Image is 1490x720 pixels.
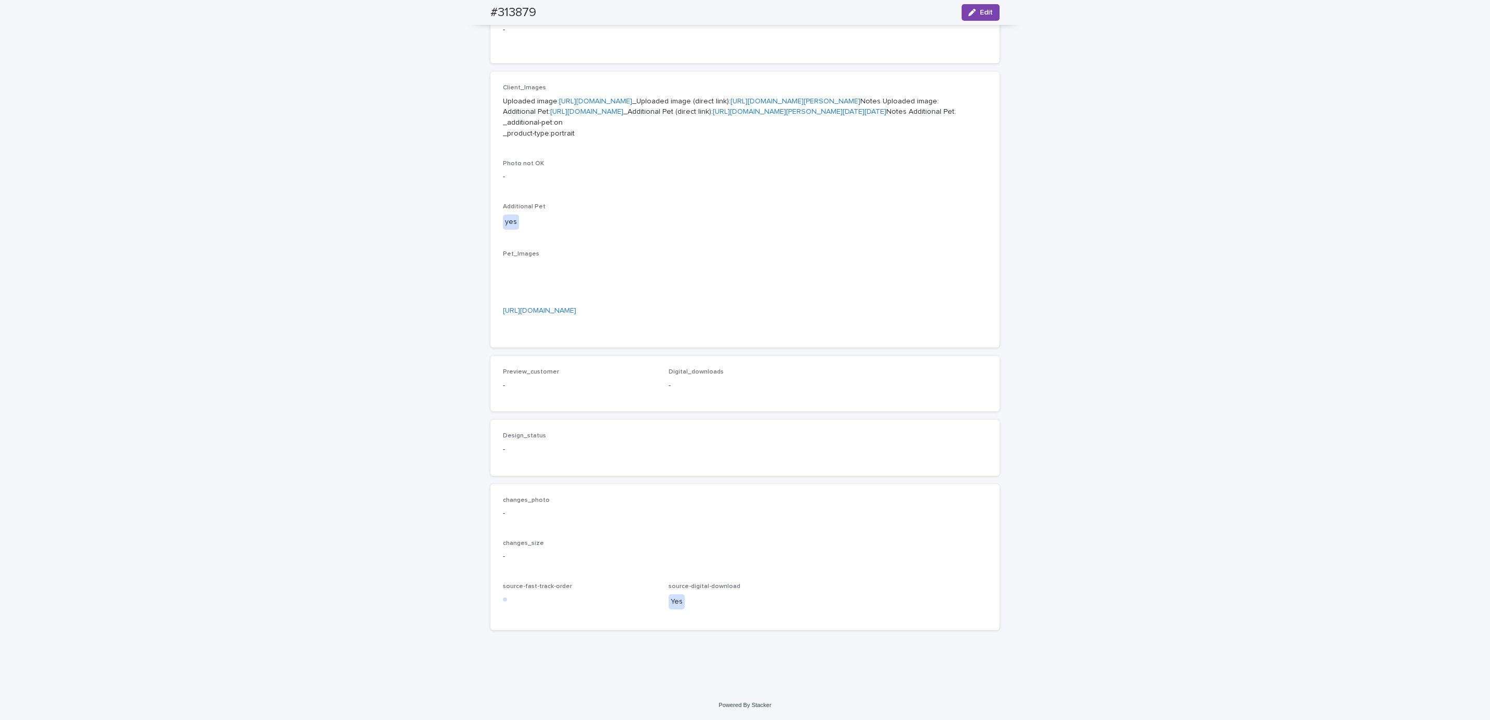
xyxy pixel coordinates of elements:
[669,594,685,609] div: Yes
[713,108,886,115] a: [URL][DOMAIN_NAME][PERSON_NAME][DATE][DATE]
[719,702,771,708] a: Powered By Stacker
[503,251,539,257] span: Pet_Images
[490,5,536,20] h2: #313879
[503,85,546,91] span: Client_Images
[730,98,860,105] a: [URL][DOMAIN_NAME][PERSON_NAME]
[503,540,544,546] span: changes_size
[503,171,987,182] p: -
[550,108,623,115] a: [URL][DOMAIN_NAME]
[503,444,656,455] p: -
[503,508,987,519] p: -
[503,215,519,230] div: yes
[503,369,559,375] span: Preview_customer
[503,380,656,391] p: -
[669,369,724,375] span: Digital_downloads
[669,583,740,590] span: source-digital-download
[559,98,632,105] a: [URL][DOMAIN_NAME]
[503,96,987,139] p: Uploaded image: _Uploaded image (direct link): Notes Uploaded image: Additional Pet: _Additional ...
[503,433,546,439] span: Design_status
[503,204,546,210] span: Additional Pet
[980,9,993,16] span: Edit
[503,24,987,35] p: -
[503,161,544,167] span: Photo not OK
[962,4,1000,21] button: Edit
[669,380,822,391] p: -
[503,583,572,590] span: source-fast-track-order
[503,307,576,314] a: [URL][DOMAIN_NAME]
[503,551,987,562] p: -
[503,497,550,503] span: changes_photo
